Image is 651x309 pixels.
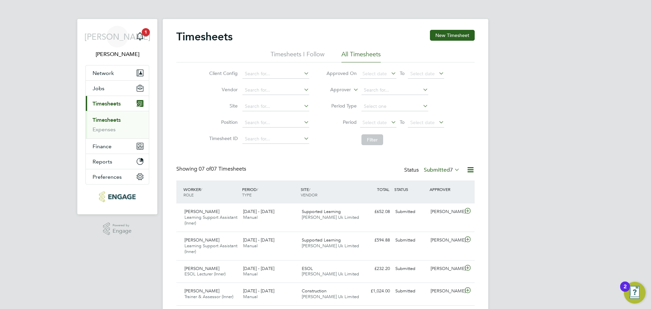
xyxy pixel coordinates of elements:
[93,85,104,92] span: Jobs
[302,209,341,214] span: Supported Learning
[242,69,309,79] input: Search for...
[207,70,238,76] label: Client Config
[242,85,309,95] input: Search for...
[624,282,646,304] button: Open Resource Center, 2 new notifications
[85,26,149,58] a: [PERSON_NAME][PERSON_NAME]
[176,30,233,43] h2: Timesheets
[184,243,237,254] span: Learning Support Assistant (Inner)
[302,266,313,271] span: ESOL
[271,50,324,62] li: Timesheets I Follow
[242,118,309,128] input: Search for...
[93,174,122,180] span: Preferences
[302,288,327,294] span: Construction
[428,206,463,217] div: [PERSON_NAME]
[309,187,310,192] span: /
[184,294,233,300] span: Trainer & Assessor (Inner)
[113,223,132,228] span: Powered by
[242,192,252,197] span: TYPE
[86,81,149,96] button: Jobs
[393,286,428,297] div: Submitted
[183,192,194,197] span: ROLE
[207,135,238,141] label: Timesheet ID
[393,206,428,217] div: Submitted
[361,134,383,145] button: Filter
[93,126,116,133] a: Expenses
[428,263,463,274] div: [PERSON_NAME]
[207,119,238,125] label: Position
[86,154,149,169] button: Reports
[299,183,358,201] div: SITE
[93,100,121,107] span: Timesheets
[199,166,211,172] span: 07 of
[184,288,219,294] span: [PERSON_NAME]
[341,50,381,62] li: All Timesheets
[450,167,453,173] span: 7
[182,183,240,201] div: WORKER
[201,187,202,192] span: /
[624,287,627,295] div: 2
[86,111,149,138] div: Timesheets
[398,69,407,78] span: To
[242,102,309,111] input: Search for...
[357,206,393,217] div: £652.08
[326,103,357,109] label: Period Type
[302,243,359,249] span: [PERSON_NAME] Uk Limited
[302,237,341,243] span: Supported Learning
[240,183,299,201] div: PERIOD
[207,86,238,93] label: Vendor
[302,214,359,220] span: [PERSON_NAME] Uk Limited
[243,266,274,271] span: [DATE] - [DATE]
[133,26,147,47] a: 1
[85,191,149,202] a: Go to home page
[362,71,387,77] span: Select date
[424,167,460,173] label: Submitted
[377,187,389,192] span: TOTAL
[86,96,149,111] button: Timesheets
[398,118,407,127] span: To
[93,143,112,150] span: Finance
[93,70,114,76] span: Network
[93,117,121,123] a: Timesheets
[302,271,359,277] span: [PERSON_NAME] Uk Limited
[357,235,393,246] div: £594.88
[184,271,225,277] span: ESOL Lecturer (Inner)
[326,70,357,76] label: Approved On
[99,191,135,202] img: morganhunt-logo-retina.png
[361,85,428,95] input: Search for...
[243,288,274,294] span: [DATE] - [DATE]
[393,235,428,246] div: Submitted
[86,139,149,154] button: Finance
[357,263,393,274] div: £232.20
[77,19,157,214] nav: Main navigation
[362,119,387,125] span: Select date
[428,183,463,195] div: APPROVER
[326,119,357,125] label: Period
[184,214,237,226] span: Learning Support Assistant (Inner)
[257,187,258,192] span: /
[243,237,274,243] span: [DATE] - [DATE]
[86,169,149,184] button: Preferences
[243,214,258,220] span: Manual
[243,271,258,277] span: Manual
[85,50,149,58] span: Jerin Aktar
[199,166,246,172] span: 07 Timesheets
[103,223,132,235] a: Powered byEngage
[93,158,112,165] span: Reports
[393,183,428,195] div: STATUS
[410,119,435,125] span: Select date
[393,263,428,274] div: Submitted
[428,286,463,297] div: [PERSON_NAME]
[320,86,351,93] label: Approver
[84,32,151,41] span: [PERSON_NAME]
[243,209,274,214] span: [DATE] - [DATE]
[243,243,258,249] span: Manual
[176,166,248,173] div: Showing
[242,134,309,144] input: Search for...
[302,294,359,300] span: [PERSON_NAME] Uk Limited
[428,235,463,246] div: [PERSON_NAME]
[142,28,150,36] span: 1
[361,102,428,111] input: Select one
[410,71,435,77] span: Select date
[184,209,219,214] span: [PERSON_NAME]
[404,166,461,175] div: Status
